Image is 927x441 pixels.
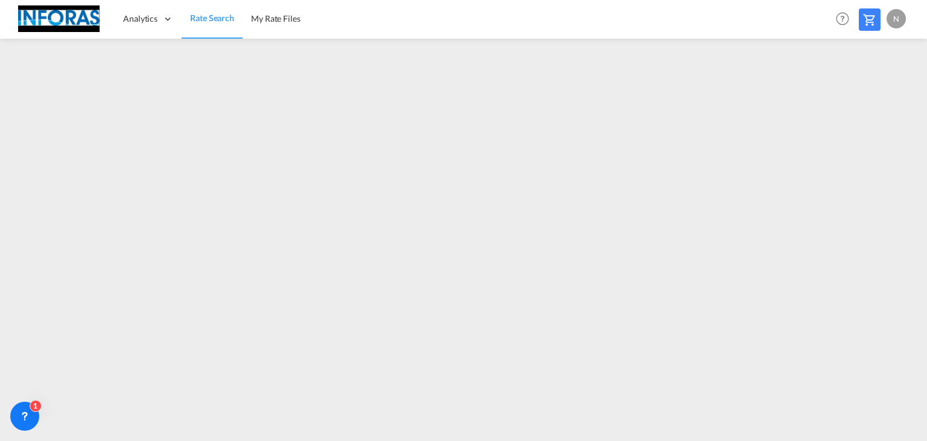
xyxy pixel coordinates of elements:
[887,9,906,28] div: N
[123,13,158,25] span: Analytics
[832,8,859,30] div: Help
[251,13,301,24] span: My Rate Files
[190,13,234,23] span: Rate Search
[832,8,853,29] span: Help
[18,5,100,33] img: eff75c7098ee11eeb65dd1c63e392380.jpg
